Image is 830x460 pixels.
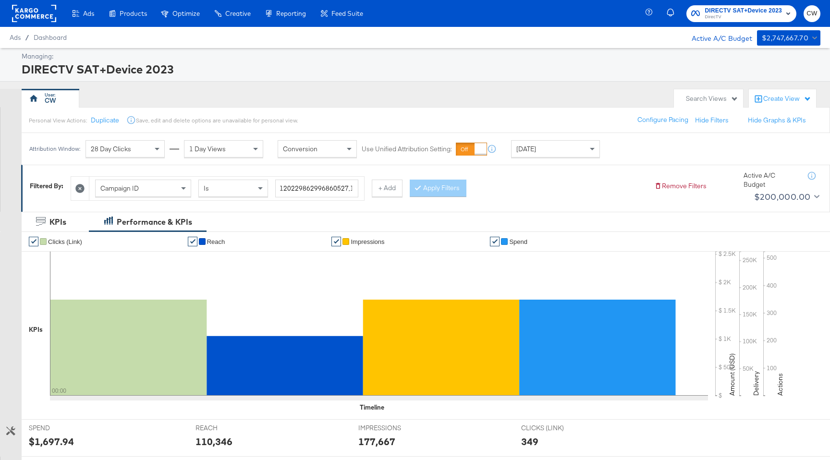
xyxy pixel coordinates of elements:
[509,238,527,245] span: Spend
[776,373,784,396] text: Actions
[45,96,56,105] div: CW
[48,238,82,245] span: Clicks (Link)
[29,325,43,334] div: KPIs
[744,171,796,189] div: Active A/C Budget
[91,145,131,153] span: 28 Day Clicks
[83,10,94,17] span: Ads
[358,424,430,433] span: IMPRESSIONS
[631,111,695,129] button: Configure Pacing
[331,10,363,17] span: Feed Suite
[29,237,38,246] a: ✔
[331,237,341,246] a: ✔
[728,353,736,396] text: Amount (USD)
[136,117,298,124] div: Save, edit and delete options are unavailable for personal view.
[275,180,358,197] input: Enter a search term
[188,237,197,246] a: ✔
[748,116,806,125] button: Hide Graphs & KPIs
[762,32,808,44] div: $2,747,667.70
[29,424,101,433] span: SPEND
[654,182,707,191] button: Remove Filters
[351,238,384,245] span: Impressions
[22,52,818,61] div: Managing:
[521,424,593,433] span: CLICKS (LINK)
[763,94,811,104] div: Create View
[204,184,209,193] span: Is
[49,217,66,228] div: KPIs
[172,10,200,17] span: Optimize
[360,403,384,412] div: Timeline
[117,217,192,228] div: Performance & KPIs
[100,184,139,193] span: Campaign ID
[34,34,67,41] a: Dashboard
[362,145,452,154] label: Use Unified Attribution Setting:
[276,10,306,17] span: Reporting
[750,189,821,205] button: $200,000.00
[29,117,87,124] div: Personal View Actions:
[29,435,74,448] div: $1,697.94
[283,145,317,153] span: Conversion
[195,435,232,448] div: 110,346
[516,145,536,153] span: [DATE]
[29,145,81,152] div: Attribution Window:
[521,435,538,448] div: 349
[189,145,226,153] span: 1 Day Views
[30,182,63,191] div: Filtered By:
[807,8,817,19] span: CW
[10,34,21,41] span: Ads
[804,5,820,22] button: CW
[22,61,818,77] div: DIRECTV SAT+Device 2023
[120,10,147,17] span: Products
[695,116,729,125] button: Hide Filters
[490,237,500,246] a: ✔
[686,5,796,22] button: DIRECTV SAT+Device 2023DirecTV
[358,435,395,448] div: 177,667
[686,94,738,103] div: Search Views
[91,116,119,125] button: Duplicate
[705,6,782,16] span: DIRECTV SAT+Device 2023
[705,13,782,21] span: DirecTV
[207,238,225,245] span: Reach
[752,371,760,396] text: Delivery
[225,10,251,17] span: Creative
[372,180,403,197] button: + Add
[195,424,268,433] span: REACH
[21,34,34,41] span: /
[682,30,752,45] div: Active A/C Budget
[754,190,810,204] div: $200,000.00
[757,30,820,46] button: $2,747,667.70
